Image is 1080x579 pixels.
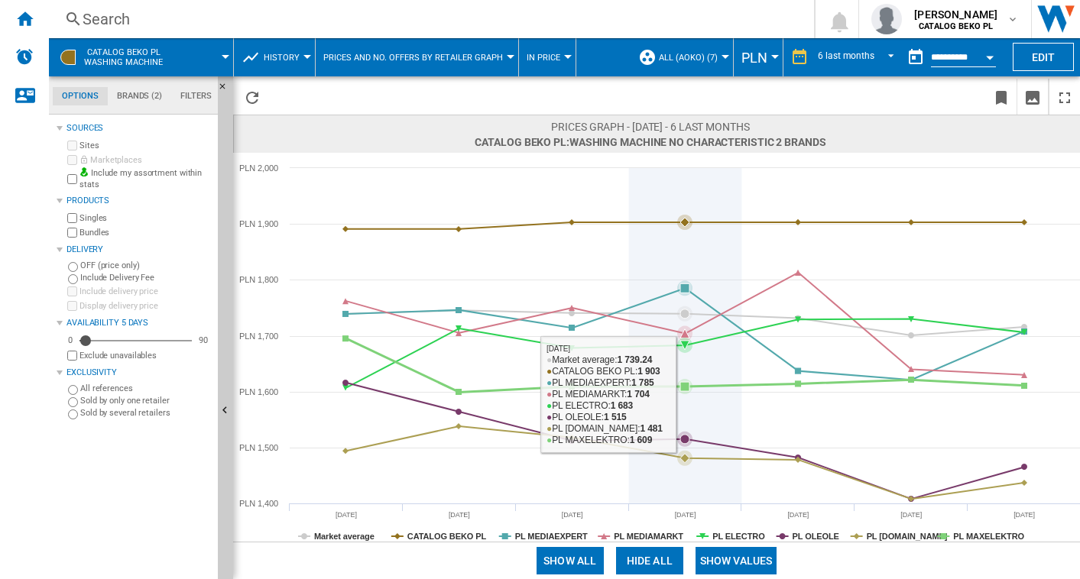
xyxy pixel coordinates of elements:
[80,272,212,283] label: Include Delivery Fee
[919,21,993,31] b: CATALOG BEKO PL
[239,387,278,396] tspan: PLN 1,600
[787,511,809,519] tspan: [DATE]
[741,50,767,66] span: PLN
[66,195,212,207] div: Products
[218,76,236,104] button: Hide
[336,511,357,519] tspan: [DATE]
[1014,511,1035,519] tspan: [DATE]
[79,286,212,297] label: Include delivery price
[53,87,108,105] md-tab-item: Options
[537,547,604,574] button: Show all
[638,38,725,76] div: ALL (aoko) (7)
[239,332,278,341] tspan: PLN 1,700
[67,301,77,311] input: Display delivery price
[64,335,76,346] div: 0
[900,511,922,519] tspan: [DATE]
[562,511,583,519] tspan: [DATE]
[986,79,1017,115] button: Bookmark this report
[239,499,278,508] tspan: PLN 1,400
[407,532,487,541] tspan: CATALOG BEKO PL
[171,87,221,105] md-tab-item: Filters
[614,532,683,541] tspan: PL MEDIAMARKT
[67,141,77,150] input: Sites
[108,87,171,105] md-tab-item: Brands (2)
[734,38,783,76] md-menu: Currency
[67,286,77,296] input: Include delivery price
[79,333,192,348] md-slider: Availability
[67,213,77,223] input: Singles
[659,38,725,76] button: ALL (aoko) (7)
[83,8,774,30] div: Search
[816,45,900,70] md-select: REPORTS.WIZARD.STEPS.REPORT.STEPS.REPORT_OPTIONS.PERIOD: 6 last months
[616,547,683,574] button: Hide all
[79,300,212,312] label: Display delivery price
[66,244,212,256] div: Delivery
[79,167,89,176] img: mysite-bg-18x18.png
[264,53,300,63] span: History
[1017,79,1048,115] button: Download as image
[79,212,212,224] label: Singles
[67,170,77,189] input: Include my assortment within stats
[68,397,78,407] input: Sold by only one retailer
[793,532,839,541] tspan: PL OLEOLE
[475,134,825,150] span: CATALOG BEKO PL:Washing machine No characteristic 2 brands
[976,41,1004,69] button: Open calendar
[68,409,78,419] input: Sold by several retailers
[79,140,212,151] label: Sites
[871,4,902,34] img: profile.jpg
[67,351,77,361] input: Display delivery price
[66,367,212,379] div: Exclusivity
[195,335,212,346] div: 90
[741,38,775,76] button: PLN
[515,532,588,541] tspan: PL MEDIAEXPERT
[696,547,777,574] button: Show values
[80,383,212,394] label: All references
[68,274,78,284] input: Include Delivery Fee
[659,53,718,63] span: ALL (aoko) (7)
[79,167,212,191] label: Include my assortment within stats
[675,511,696,519] tspan: [DATE]
[80,260,212,271] label: OFF (price only)
[323,38,511,76] button: Prices and No. offers by retailer graph
[79,154,212,166] label: Marketplaces
[67,228,77,238] input: Bundles
[475,119,825,134] span: Prices graph - [DATE] - 6 last months
[1049,79,1080,115] button: Maximize
[818,50,874,61] div: 6 last months
[80,407,212,419] label: Sold by several retailers
[79,227,212,238] label: Bundles
[239,443,278,452] tspan: PLN 1,500
[239,219,278,228] tspan: PLN 1,900
[314,532,375,541] tspan: Market average
[239,163,278,173] tspan: PLN 2,000
[242,38,307,76] div: History
[527,53,560,63] span: In price
[68,262,78,272] input: OFF (price only)
[323,53,503,63] span: Prices and No. offers by retailer graph
[66,317,212,329] div: Availability 5 Days
[67,155,77,165] input: Marketplaces
[900,42,931,73] button: md-calendar
[867,532,948,541] tspan: PL [DOMAIN_NAME]
[239,275,278,284] tspan: PLN 1,800
[527,38,568,76] button: In price
[712,532,765,541] tspan: PL ELECTRO
[449,511,470,519] tspan: [DATE]
[264,38,307,76] button: History
[1013,43,1074,71] button: Edit
[79,350,212,361] label: Exclude unavailables
[84,38,178,76] button: CATALOG BEKO PLWashing machine
[914,7,997,22] span: [PERSON_NAME]
[237,79,268,115] button: Reload
[68,385,78,395] input: All references
[66,122,212,134] div: Sources
[84,47,163,67] span: CATALOG BEKO PL:Washing machine
[57,38,225,76] div: CATALOG BEKO PLWashing machine
[80,395,212,406] label: Sold by only one retailer
[953,532,1024,541] tspan: PL MAXELEKTRO
[15,47,34,66] img: alerts-logo.svg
